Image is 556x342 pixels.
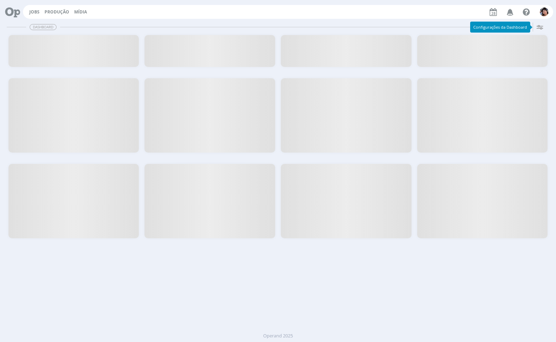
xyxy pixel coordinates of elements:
[470,22,530,33] div: Configurações da Dashboard
[42,9,71,15] button: Produção
[539,6,549,18] button: E
[27,9,42,15] button: Jobs
[45,9,69,15] a: Produção
[30,24,57,30] span: Dashboard
[540,7,549,16] img: E
[72,9,89,15] button: Mídia
[29,9,40,15] a: Jobs
[74,9,87,15] a: Mídia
